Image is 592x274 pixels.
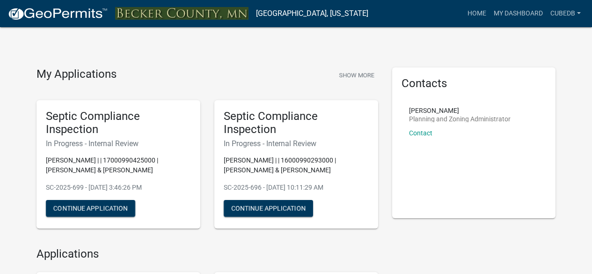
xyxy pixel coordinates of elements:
h5: Contacts [402,77,547,90]
p: [PERSON_NAME] | | 16000990293000 | [PERSON_NAME] & [PERSON_NAME] [224,156,369,175]
img: Becker County, Minnesota [115,7,248,20]
h6: In Progress - Internal Review [46,139,191,148]
a: [GEOGRAPHIC_DATA], [US_STATE] [256,6,368,22]
h5: Septic Compliance Inspection [224,110,369,137]
a: CubedB [547,5,585,22]
a: Home [464,5,490,22]
h5: Septic Compliance Inspection [46,110,191,137]
a: Contact [409,129,432,137]
button: Continue Application [224,200,313,217]
button: Show More [335,67,378,83]
p: SC-2025-699 - [DATE] 3:46:26 PM [46,183,191,193]
a: My Dashboard [490,5,547,22]
p: SC-2025-696 - [DATE] 10:11:29 AM [224,183,369,193]
p: Planning and Zoning Administrator [409,116,511,122]
button: Continue Application [46,200,135,217]
h4: My Applications [37,67,117,81]
h6: In Progress - Internal Review [224,139,369,148]
h4: Applications [37,247,378,261]
p: [PERSON_NAME] [409,107,511,114]
p: [PERSON_NAME] | | 17000990425000 | [PERSON_NAME] & [PERSON_NAME] [46,156,191,175]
